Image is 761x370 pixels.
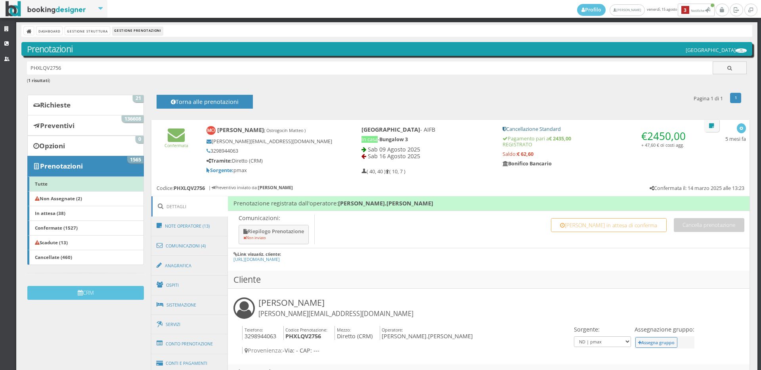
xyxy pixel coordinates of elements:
[136,136,143,143] span: 0
[207,126,216,135] img: Matteo Ostrogovich
[503,136,689,148] h5: Pagamento pari a REGISTRATO
[40,100,71,109] b: Richieste
[27,220,144,236] a: Confermate (1527)
[27,44,747,54] h3: Prenotazioni
[207,157,232,164] b: Tramite:
[368,146,420,153] span: Sab 09 Agosto 2025
[151,295,228,315] a: Sistemazione
[27,235,144,250] a: Scadute (13)
[641,129,686,143] span: €
[258,309,413,318] small: [PERSON_NAME][EMAIL_ADDRESS][DOMAIN_NAME]
[285,347,294,354] span: Via:
[674,218,744,232] button: Cancella prenotazione
[285,327,327,333] small: Codice Prenotazione:
[207,167,233,174] b: Sorgente:
[35,254,72,260] b: Cancellate (460)
[228,196,750,211] h4: Prenotazione registrata dall'operatore:
[382,327,403,333] small: Operatore:
[40,121,75,130] b: Preventivi
[27,136,144,156] a: Opzioni 0
[151,196,228,217] a: Dettagli
[379,136,408,143] b: Bungalow 3
[239,215,310,221] p: Comunicazioni:
[503,160,552,167] b: Bonifico Bancario
[242,326,276,340] h4: 3298944063
[635,326,694,333] h4: Assegnazione gruppo:
[577,4,606,16] a: Profilo
[36,27,62,35] a: Dashboard
[151,314,228,335] a: Servizi
[380,326,473,340] h4: [PERSON_NAME].[PERSON_NAME]
[6,1,86,17] img: BookingDesigner.com
[245,347,283,354] span: Provenienza:
[151,255,228,276] a: Anagrafica
[228,271,750,289] h3: Cliente
[35,195,82,201] b: Non Assegnate (2)
[647,129,686,143] span: 2450,00
[27,250,144,265] a: Cancellate (460)
[503,126,689,132] h5: Cancellazione Standard
[337,327,351,333] small: Mezzo:
[736,48,747,53] img: ea773b7e7d3611ed9c9d0608f5526cb6.png
[133,95,143,102] span: 21
[239,225,309,244] button: Riepilogo Prenotazione Non inviato
[577,4,715,16] span: venerdì, 15 agosto
[27,61,713,75] input: Ricerca cliente - (inserisci il codice, il nome, il cognome, il numero di telefono o la mail)
[641,142,684,148] small: + 47,60 € di costi agg.
[686,47,747,53] h5: [GEOGRAPHIC_DATA]
[237,251,281,257] b: Link visualiz. cliente:
[549,135,571,142] strong: € 2435,00
[35,210,65,216] b: In attesa (38)
[151,275,228,295] a: Ospiti
[27,78,747,83] h6: ( )
[678,4,715,16] button: 3Notifiche
[122,115,143,123] span: 136608
[338,199,433,207] b: [PERSON_NAME].[PERSON_NAME]
[35,180,48,187] b: Tutte
[164,136,188,148] a: Confermata
[35,239,68,245] b: Scadute (13)
[551,218,667,232] button: [PERSON_NAME] in attesa di conferma
[207,148,335,154] h5: 3298944063
[725,136,746,142] h5: 5 mesi fa
[517,151,533,157] strong: € 62,60
[151,236,228,256] a: Comunicazioni (4)
[242,347,572,354] h4: -
[681,6,689,14] b: 3
[361,126,492,133] h4: - AIFB
[285,332,321,340] b: PHXLQV2756
[157,185,205,191] h5: Codice:
[113,27,163,35] li: Gestione Prenotazioni
[165,98,244,111] h4: Torna alle prenotazioni
[258,184,293,190] b: [PERSON_NAME]
[217,126,306,134] b: [PERSON_NAME]
[264,127,306,133] small: ( Ostrogocih Matteo )
[258,297,413,318] h3: [PERSON_NAME]
[151,334,228,354] a: Conto Prenotazione
[650,185,744,191] h5: Confermata il: 14 marzo 2025 alle 13:23
[127,156,143,163] span: 1565
[574,326,631,333] h4: Sorgente:
[361,136,378,143] span: In casa
[207,158,335,164] h5: Diretto (CRM)
[694,96,723,102] h5: Pagina 1 di 1
[233,256,280,262] a: [URL][DOMAIN_NAME]
[174,185,205,192] b: PHXLQV2756
[361,126,420,133] b: [GEOGRAPHIC_DATA]
[27,206,144,221] a: In attesa (38)
[27,176,144,192] a: Tutte
[610,4,645,16] a: [PERSON_NAME]
[361,169,405,174] h5: ( 40, 40 ) ( 10, 7 )
[207,138,335,144] h5: [PERSON_NAME][EMAIL_ADDRESS][DOMAIN_NAME]
[65,27,109,35] a: Gestione Struttura
[730,93,742,103] a: 1
[27,191,144,206] a: Non Assegnate (2)
[368,152,420,160] span: Sab 16 Agosto 2025
[151,216,228,236] a: Note Operatore (13)
[27,286,144,300] button: CRM
[35,224,78,231] b: Confermate (1527)
[243,235,266,240] small: Non inviato
[157,95,253,109] button: Torna alle prenotazioni
[207,167,335,173] h5: pmax
[503,151,689,157] h5: Saldo:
